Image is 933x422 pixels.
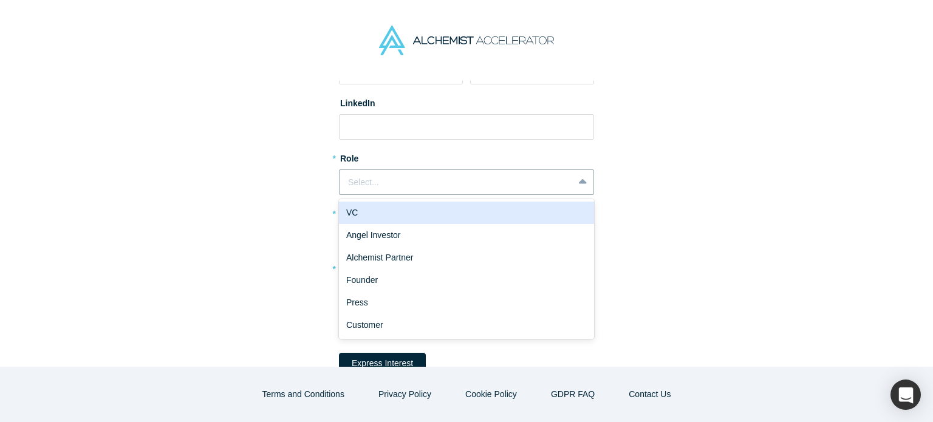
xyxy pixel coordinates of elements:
button: Privacy Policy [366,384,444,405]
div: VC [339,202,594,224]
div: Customer [339,314,594,336]
div: Press [339,291,594,314]
label: LinkedIn [339,93,375,110]
button: Contact Us [616,384,683,405]
a: GDPR FAQ [538,384,607,405]
img: Alchemist Accelerator Logo [379,26,554,55]
label: Role [339,148,594,165]
div: Founder [339,269,594,291]
div: Angel Investor [339,224,594,247]
button: Cookie Policy [453,384,530,405]
div: Select... [348,176,565,189]
button: Express Interest [339,353,426,374]
button: Terms and Conditions [250,384,357,405]
div: Alchemist Partner [339,247,594,269]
